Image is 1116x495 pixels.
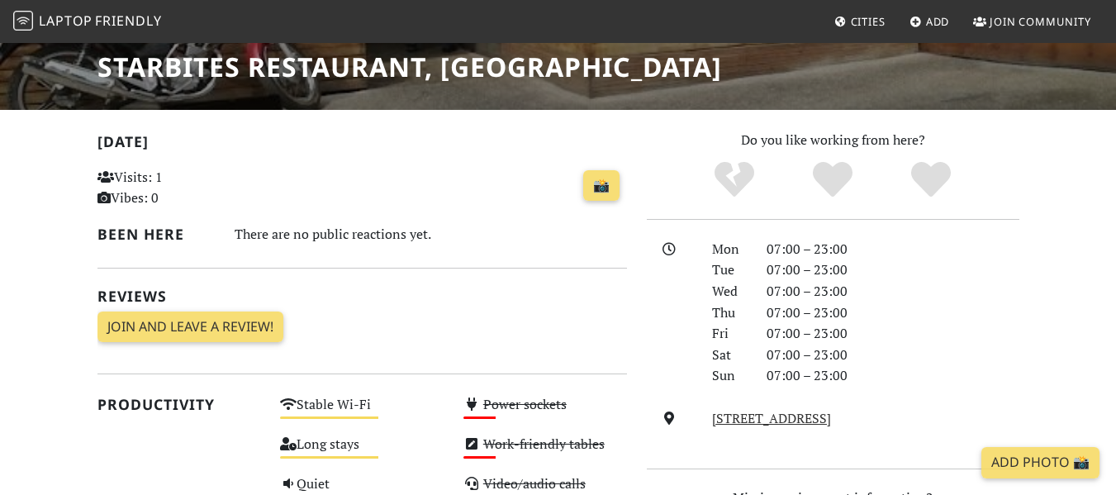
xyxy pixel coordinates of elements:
[990,14,1091,29] span: Join Community
[702,365,757,387] div: Sun
[981,447,1099,478] a: Add Photo 📸
[97,226,215,243] h2: Been here
[97,167,261,209] p: Visits: 1 Vibes: 0
[583,170,620,202] a: 📸
[926,14,950,29] span: Add
[757,323,1029,345] div: 07:00 – 23:00
[702,259,757,281] div: Tue
[13,11,33,31] img: LaptopFriendly
[647,130,1019,151] p: Do you like working from here?
[702,345,757,366] div: Sat
[757,259,1029,281] div: 07:00 – 23:00
[483,435,605,453] s: Work-friendly tables
[97,133,627,157] h2: [DATE]
[712,409,831,427] a: [STREET_ADDRESS]
[39,12,93,30] span: Laptop
[95,12,161,30] span: Friendly
[757,345,1029,366] div: 07:00 – 23:00
[235,222,627,246] div: There are no public reactions yet.
[881,159,980,201] div: Definitely!
[483,395,567,413] s: Power sockets
[851,14,886,29] span: Cities
[13,7,162,36] a: LaptopFriendly LaptopFriendly
[757,302,1029,324] div: 07:00 – 23:00
[702,239,757,260] div: Mon
[270,432,454,472] div: Long stays
[828,7,892,36] a: Cities
[757,281,1029,302] div: 07:00 – 23:00
[97,312,283,343] a: Join and leave a review!
[483,474,586,493] s: Video/audio calls
[903,7,957,36] a: Add
[702,302,757,324] div: Thu
[270,393,454,432] div: Stable Wi-Fi
[784,159,882,201] div: Yes
[757,365,1029,387] div: 07:00 – 23:00
[97,51,722,83] h1: Starbites Restaurant, [GEOGRAPHIC_DATA]
[686,159,784,201] div: No
[702,323,757,345] div: Fri
[702,281,757,302] div: Wed
[757,239,1029,260] div: 07:00 – 23:00
[97,396,261,413] h2: Productivity
[966,7,1098,36] a: Join Community
[97,288,627,305] h2: Reviews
